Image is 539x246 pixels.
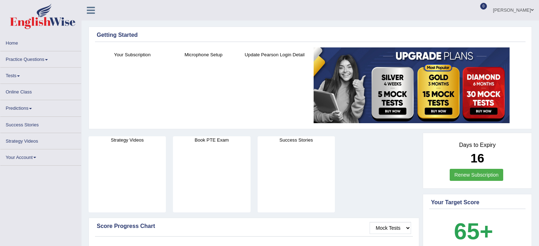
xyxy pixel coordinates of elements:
[258,136,335,144] h4: Success Stories
[480,3,487,10] span: 0
[0,84,81,98] a: Online Class
[97,31,524,39] div: Getting Started
[0,51,81,65] a: Practice Questions
[0,35,81,49] a: Home
[431,198,524,207] div: Your Target Score
[0,117,81,131] a: Success Stories
[431,142,524,148] h4: Days to Expiry
[97,222,411,230] div: Score Progress Chart
[0,149,81,163] a: Your Account
[0,68,81,81] a: Tests
[314,47,510,123] img: small5.jpg
[89,136,166,144] h4: Strategy Videos
[0,133,81,147] a: Strategy Videos
[454,218,493,244] b: 65+
[172,51,236,58] h4: Microphone Setup
[100,51,164,58] h4: Your Subscription
[243,51,307,58] h4: Update Pearson Login Detail
[173,136,250,144] h4: Book PTE Exam
[471,151,484,165] b: 16
[450,169,503,181] a: Renew Subscription
[0,100,81,114] a: Predictions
